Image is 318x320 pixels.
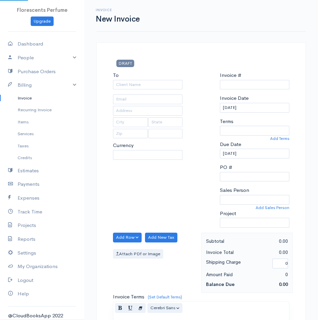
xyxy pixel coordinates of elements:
label: Due Date [220,141,241,148]
button: Add New Tax [145,233,177,242]
div: 0.00 [247,237,291,245]
a: Add Terms [270,136,289,142]
div: Shipping Charge [203,258,269,269]
a: Add Sales Person [256,205,289,211]
button: Add Row [113,233,142,242]
label: Invoice Date [220,94,249,102]
label: PO # [220,164,232,171]
label: Project [220,210,236,217]
label: Currency [113,142,134,149]
input: Client Name [113,80,182,90]
a: (Set Default Terms) [148,294,182,300]
input: Zip [113,129,148,139]
input: dd-mm-yyyy [220,103,289,113]
span: Florescents Perfume [17,7,67,13]
strong: Balance Due [206,281,235,287]
input: Email [113,94,182,104]
button: Remove Font Style (CTRL+\) [135,303,146,313]
button: Font Family [147,303,182,313]
label: Attach PDf or Image [113,249,163,259]
label: Terms [220,118,233,125]
span: DRAFT [116,60,134,67]
button: Bold (CTRL+B) [115,303,125,313]
div: Amount Paid [203,270,247,279]
button: Underline (CTRL+U) [125,303,136,313]
div: @CloudBooksApp 2022 [8,312,76,320]
input: Address [113,106,182,116]
div: 0.00 [247,248,291,257]
label: Invoice # [220,71,241,79]
label: To [113,71,119,79]
input: City [113,117,148,127]
label: Invoice Terms [113,293,144,301]
div: Invoice Total [203,248,247,257]
h1: New Invoice [96,15,140,23]
div: Subtotal [203,237,247,245]
input: State [148,117,182,127]
input: dd-mm-yyyy [220,149,289,158]
a: Upgrade [31,17,54,26]
span: 0.00 [279,281,288,287]
div: 0 [247,270,291,279]
h6: Invoice [96,8,140,12]
label: Sales Person [220,186,249,194]
span: Cerebri Sans [150,305,175,311]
